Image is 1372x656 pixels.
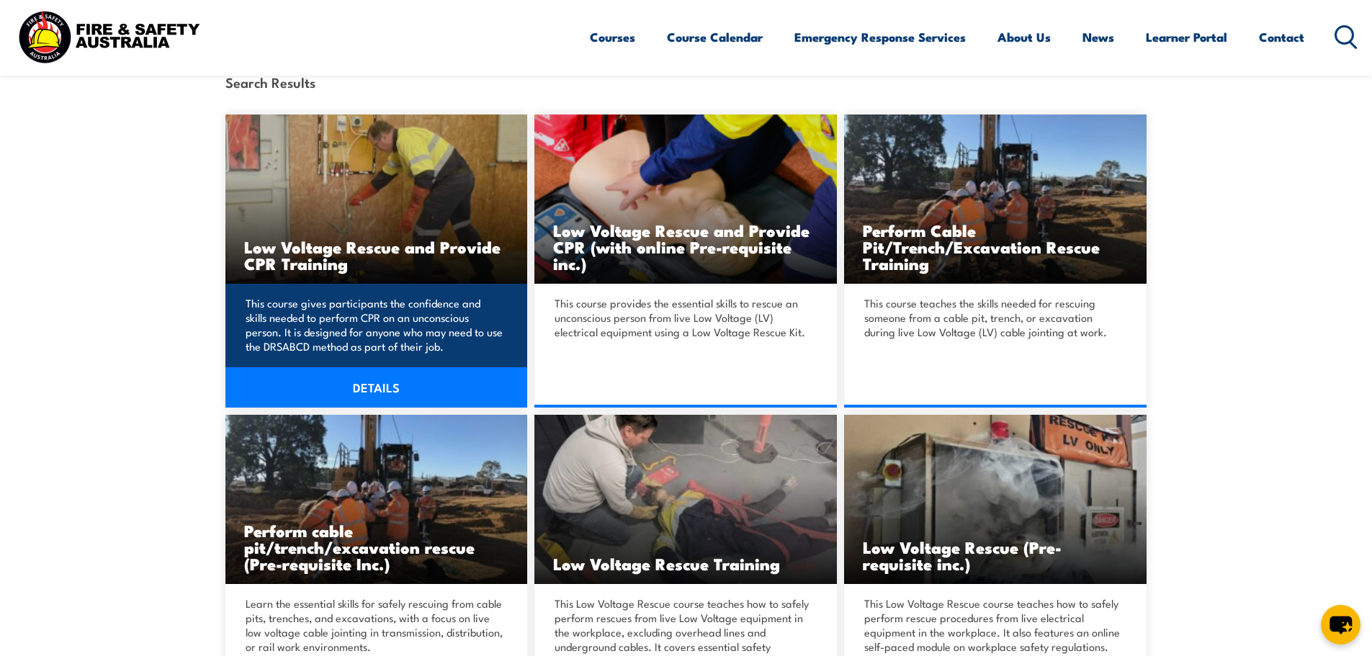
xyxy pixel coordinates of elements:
p: This course gives participants the confidence and skills needed to perform CPR on an unconscious ... [246,296,503,354]
a: Perform Cable Pit/Trench/Excavation Rescue Training [844,114,1147,284]
img: Low Voltage Rescue and Provide CPR [225,114,528,284]
a: About Us [997,18,1051,56]
h3: Low Voltage Rescue and Provide CPR (with online Pre-requisite inc.) [553,222,818,271]
img: Perform Cable Pit/Trench/Excavation Rescue TRAINING [844,114,1147,284]
a: Learner Portal [1146,18,1227,56]
strong: Search Results [225,72,315,91]
a: News [1082,18,1114,56]
a: Courses [590,18,635,56]
p: This course provides the essential skills to rescue an unconscious person from live Low Voltage (... [555,296,812,339]
img: Low Voltage Rescue and Provide CPR TRAINING [844,415,1147,584]
h3: Perform Cable Pit/Trench/Excavation Rescue Training [863,222,1128,271]
p: Learn the essential skills for safely rescuing from cable pits, trenches, and excavations, with a... [246,596,503,654]
a: Low Voltage Rescue (Pre-requisite inc.) [844,415,1147,584]
a: Perform cable pit/trench/excavation rescue (Pre-requisite Inc.) [225,415,528,584]
h3: Low Voltage Rescue and Provide CPR Training [244,238,509,271]
a: Emergency Response Services [794,18,966,56]
a: DETAILS [225,367,528,408]
img: Low Voltage Rescue and Provide CPR (with online Pre-requisite inc.) [534,114,837,284]
p: This course teaches the skills needed for rescuing someone from a cable pit, trench, or excavatio... [864,296,1122,339]
h3: Low Voltage Rescue Training [553,555,818,572]
h3: Perform cable pit/trench/excavation rescue (Pre-requisite Inc.) [244,522,509,572]
button: chat-button [1321,605,1360,644]
img: Perform Cable Pit/Trench/Excavation Rescue TRAINING [225,415,528,584]
h3: Low Voltage Rescue (Pre-requisite inc.) [863,539,1128,572]
a: Low Voltage Rescue Training [534,415,837,584]
a: Contact [1259,18,1304,56]
a: Course Calendar [667,18,763,56]
a: Low Voltage Rescue and Provide CPR Training [225,114,528,284]
p: This Low Voltage Rescue course teaches how to safely perform rescue procedures from live electric... [864,596,1122,654]
img: Low Voltage Rescue [534,415,837,584]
